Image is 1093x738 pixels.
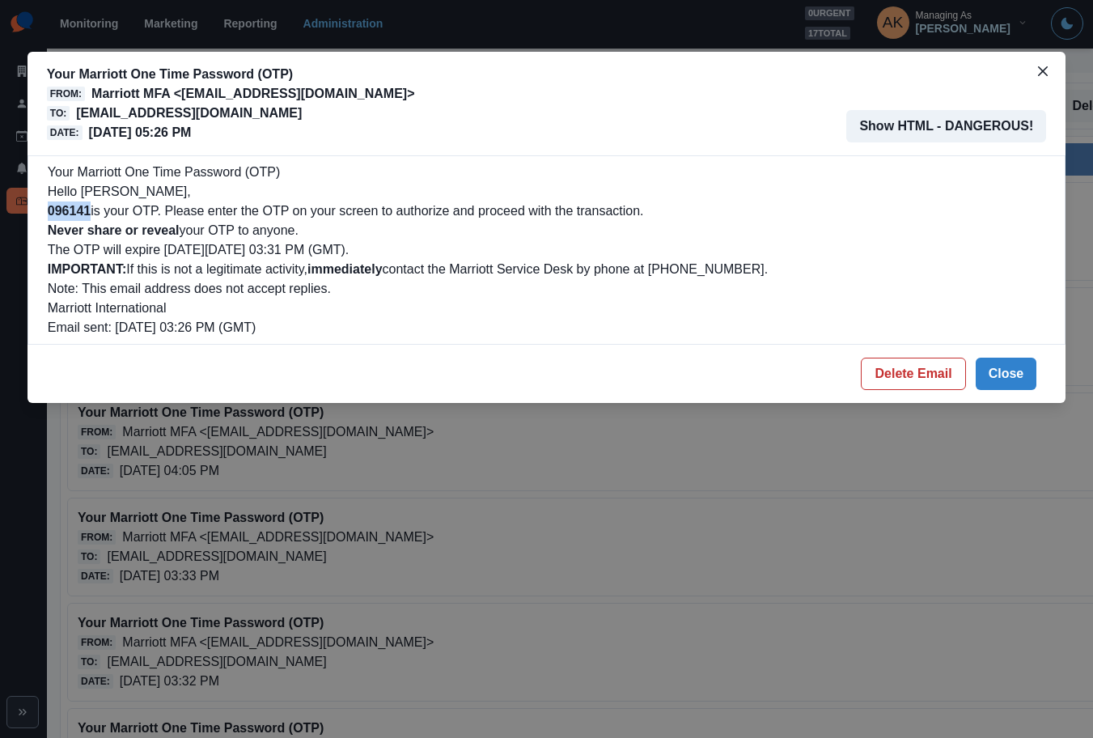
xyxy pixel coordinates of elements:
p: Marriott International [48,299,1045,318]
button: Show HTML - DANGEROUS! [846,110,1046,142]
span: From: [47,87,85,101]
p: Your Marriott One Time Password (OTP) [47,65,415,84]
p: Hello [PERSON_NAME], [48,182,1045,201]
p: your OTP to anyone. [48,221,1045,240]
p: Marriott MFA <[EMAIL_ADDRESS][DOMAIN_NAME]> [91,84,414,104]
b: immediately [307,262,382,276]
p: Note: This email address does not accept replies. [48,279,1045,299]
span: To: [47,106,70,121]
span: Date: [47,125,83,140]
p: is your OTP. Please enter the OTP on your screen to authorize and proceed with the transaction. [48,201,1045,221]
p: [DATE] 05:26 PM [89,123,192,142]
b: 096141 [48,204,91,218]
b: Never share or reveal [48,223,180,237]
b: IMPORTANT: [48,262,126,276]
p: Email sent: [DATE] 03:26 PM (GMT) [48,318,1045,337]
button: Delete Email [861,358,965,390]
button: Close [1030,58,1056,84]
button: Close [976,358,1037,390]
div: Your Marriott One Time Password (OTP) [48,163,1045,337]
p: [EMAIL_ADDRESS][DOMAIN_NAME] [76,104,302,123]
p: If this is not a legitimate activity, contact the Marriott Service Desk by phone at [PHONE_NUMBER]. [48,260,1045,279]
p: The OTP will expire [DATE][DATE] 03:31 PM (GMT). [48,240,1045,260]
